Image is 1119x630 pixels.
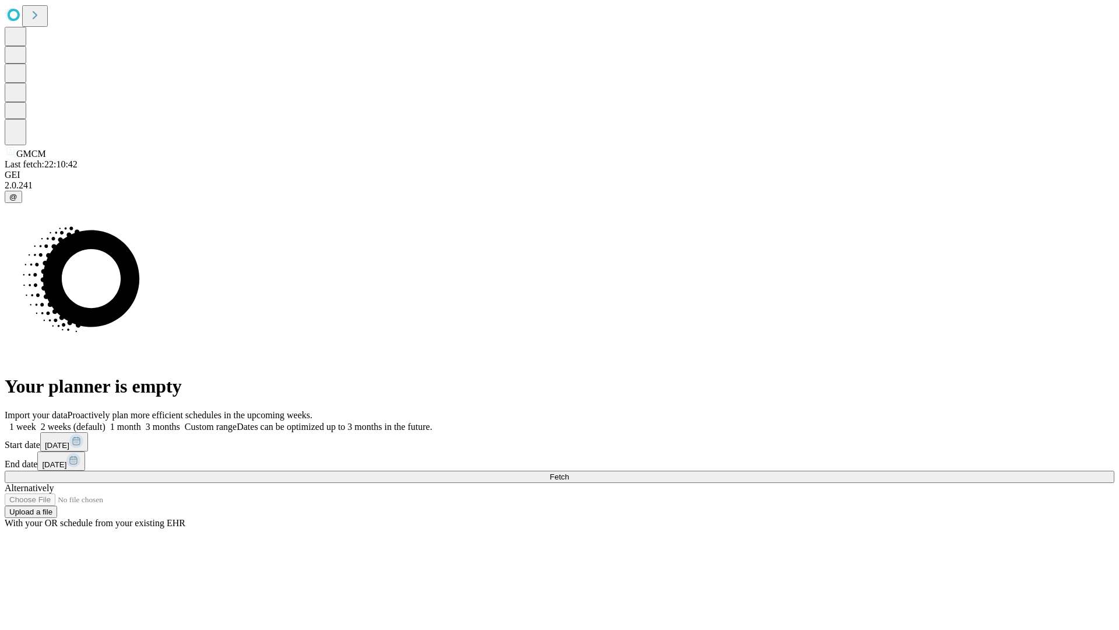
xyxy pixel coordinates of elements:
[5,170,1114,180] div: GEI
[42,460,66,469] span: [DATE]
[5,432,1114,452] div: Start date
[5,191,22,203] button: @
[5,159,78,169] span: Last fetch: 22:10:42
[41,422,105,432] span: 2 weeks (default)
[9,192,17,201] span: @
[237,422,432,432] span: Dates can be optimized up to 3 months in the future.
[5,506,57,518] button: Upload a file
[45,441,69,450] span: [DATE]
[40,432,88,452] button: [DATE]
[146,422,180,432] span: 3 months
[550,473,569,481] span: Fetch
[9,422,36,432] span: 1 week
[5,410,68,420] span: Import your data
[110,422,141,432] span: 1 month
[68,410,312,420] span: Proactively plan more efficient schedules in the upcoming weeks.
[5,471,1114,483] button: Fetch
[5,452,1114,471] div: End date
[5,483,54,493] span: Alternatively
[5,376,1114,397] h1: Your planner is empty
[185,422,237,432] span: Custom range
[5,180,1114,191] div: 2.0.241
[16,149,46,159] span: GMCM
[37,452,85,471] button: [DATE]
[5,518,185,528] span: With your OR schedule from your existing EHR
